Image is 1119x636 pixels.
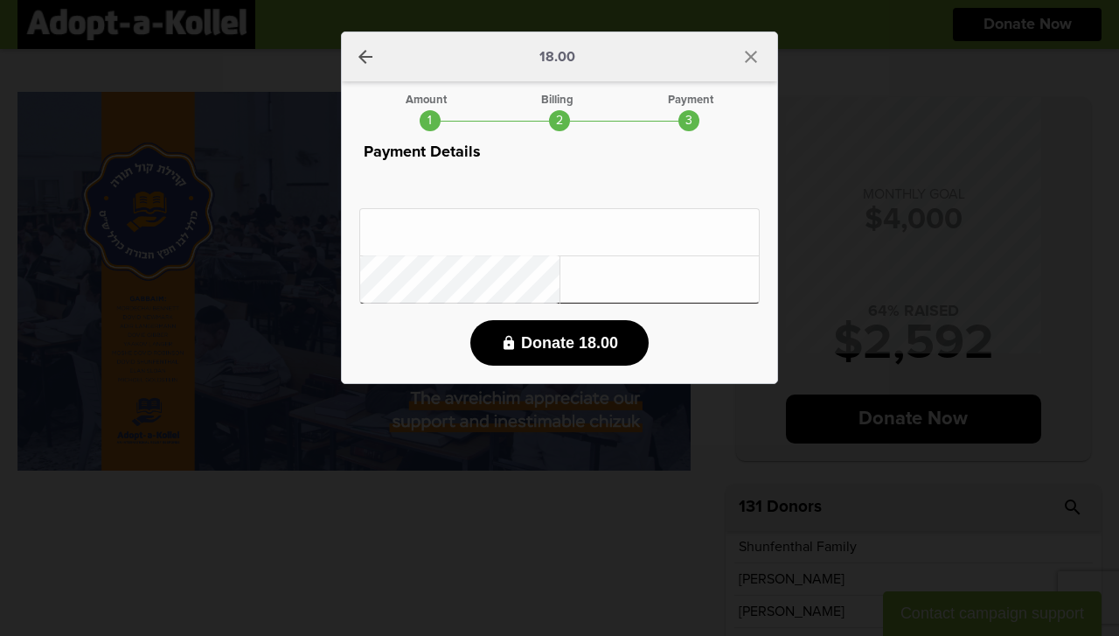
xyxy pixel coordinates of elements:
div: 2 [549,110,570,131]
div: 3 [678,110,699,131]
div: Billing [541,94,573,106]
a: arrow_back [355,46,376,67]
button: lock Donate 18.00 [470,320,649,366]
div: Payment [668,94,713,106]
i: close [740,46,761,67]
div: 1 [420,110,441,131]
p: Payment Details [359,140,760,164]
i: lock [501,335,517,351]
div: Amount [406,94,447,106]
span: Donate 18.00 [521,334,618,353]
p: 18.00 [539,50,575,64]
